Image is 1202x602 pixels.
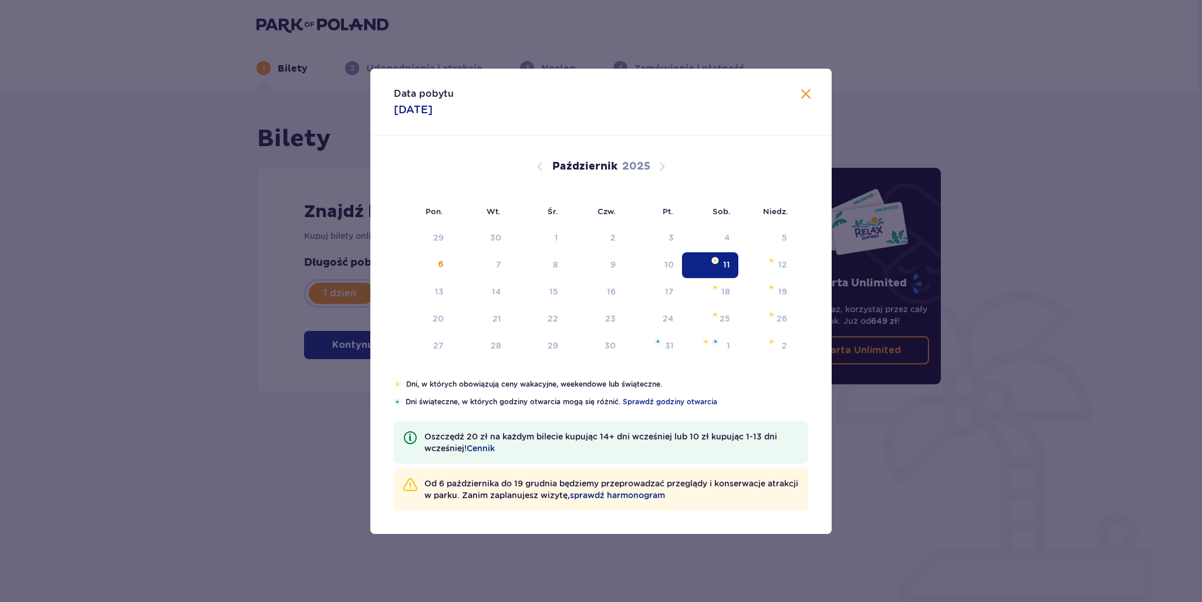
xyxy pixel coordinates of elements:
[548,340,558,351] div: 29
[610,232,616,243] div: 2
[452,333,510,359] td: wtorek, 28 października 2025
[682,252,739,278] td: Data zaznaczona. sobota, 11 października 2025
[467,442,495,454] a: Cennik
[487,207,501,216] small: Wt.
[452,306,510,332] td: wtorek, 21 października 2025
[782,232,787,243] div: 5
[724,232,730,243] div: 4
[711,284,719,291] img: Pomarańczowa gwiazdka
[424,431,799,454] p: Oszczędź 20 zł na każdym bilecie kupując 14+ dni wcześniej lub 10 zł kupując 1-13 dni wcześniej!
[776,313,787,324] div: 26
[711,257,719,264] img: Pomarańczowa gwiazdka
[394,306,452,332] td: poniedziałek, 20 października 2025
[394,103,433,117] p: [DATE]
[727,340,730,351] div: 1
[682,306,739,332] td: sobota, 25 października 2025
[763,207,788,216] small: Niedz.
[597,207,616,216] small: Czw.
[624,252,682,278] td: piątek, 10 października 2025
[682,279,739,305] td: sobota, 18 października 2025
[548,207,558,216] small: Śr.
[492,286,501,297] div: 14
[566,225,624,251] td: Data niedostępna. czwartek, 2 października 2025
[738,333,795,359] td: niedziela, 2 listopada 2025
[452,225,510,251] td: Data niedostępna. wtorek, 30 września 2025
[496,259,501,270] div: 7
[607,286,616,297] div: 16
[721,286,730,297] div: 18
[566,306,624,332] td: czwartek, 23 października 2025
[713,207,731,216] small: Sob.
[566,333,624,359] td: czwartek, 30 października 2025
[566,252,624,278] td: czwartek, 9 października 2025
[738,279,795,305] td: niedziela, 19 października 2025
[778,259,787,270] div: 12
[438,259,444,270] div: 6
[665,286,674,297] div: 17
[452,279,510,305] td: wtorek, 14 października 2025
[406,397,808,407] p: Dni świąteczne, w których godziny otwarcia mogą się różnić.
[610,259,616,270] div: 9
[624,306,682,332] td: piątek, 24 października 2025
[738,252,795,278] td: niedziela, 12 października 2025
[654,338,661,345] img: Niebieska gwiazdka
[509,252,566,278] td: środa, 8 października 2025
[433,232,444,243] div: 29
[624,279,682,305] td: piątek, 17 października 2025
[424,478,799,501] p: Od 6 października do 19 grudnia będziemy przeprowadzać przeglądy i konserwacje atrakcji w parku. ...
[394,225,452,251] td: Data niedostępna. poniedziałek, 29 września 2025
[570,489,665,501] a: sprawdź harmonogram
[665,340,674,351] div: 31
[768,284,775,291] img: Pomarańczowa gwiazdka
[435,286,444,297] div: 13
[552,160,617,174] p: Październik
[664,259,674,270] div: 10
[555,232,558,243] div: 1
[655,160,669,174] button: Następny miesiąc
[433,313,444,324] div: 20
[738,306,795,332] td: niedziela, 26 października 2025
[799,87,813,102] button: Zamknij
[491,340,501,351] div: 28
[566,279,624,305] td: czwartek, 16 października 2025
[433,340,444,351] div: 27
[394,252,452,278] td: poniedziałek, 6 października 2025
[492,313,501,324] div: 21
[668,232,674,243] div: 3
[509,225,566,251] td: Data niedostępna. środa, 1 października 2025
[768,338,775,345] img: Pomarańczowa gwiazdka
[624,225,682,251] td: Data niedostępna. piątek, 3 października 2025
[605,313,616,324] div: 23
[548,313,558,324] div: 22
[394,279,452,305] td: poniedziałek, 13 października 2025
[394,333,452,359] td: poniedziałek, 27 października 2025
[490,232,501,243] div: 30
[509,279,566,305] td: środa, 15 października 2025
[533,160,547,174] button: Poprzedni miesiąc
[712,338,719,345] img: Niebieska gwiazdka
[452,252,510,278] td: wtorek, 7 października 2025
[702,338,710,345] img: Pomarańczowa gwiazdka
[509,333,566,359] td: środa, 29 października 2025
[720,313,730,324] div: 25
[394,381,401,388] img: Pomarańczowa gwiazdka
[768,257,775,264] img: Pomarańczowa gwiazdka
[553,259,558,270] div: 8
[509,306,566,332] td: środa, 22 października 2025
[782,340,787,351] div: 2
[682,333,739,359] td: sobota, 1 listopada 2025
[663,313,674,324] div: 24
[549,286,558,297] div: 15
[623,397,717,407] a: Sprawdź godziny otwarcia
[624,333,682,359] td: piątek, 31 października 2025
[723,259,730,270] div: 11
[605,340,616,351] div: 30
[738,225,795,251] td: Data niedostępna. niedziela, 5 października 2025
[768,311,775,318] img: Pomarańczowa gwiazdka
[406,379,808,390] p: Dni, w których obowiązują ceny wakacyjne, weekendowe lub świąteczne.
[778,286,787,297] div: 19
[682,225,739,251] td: Data niedostępna. sobota, 4 października 2025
